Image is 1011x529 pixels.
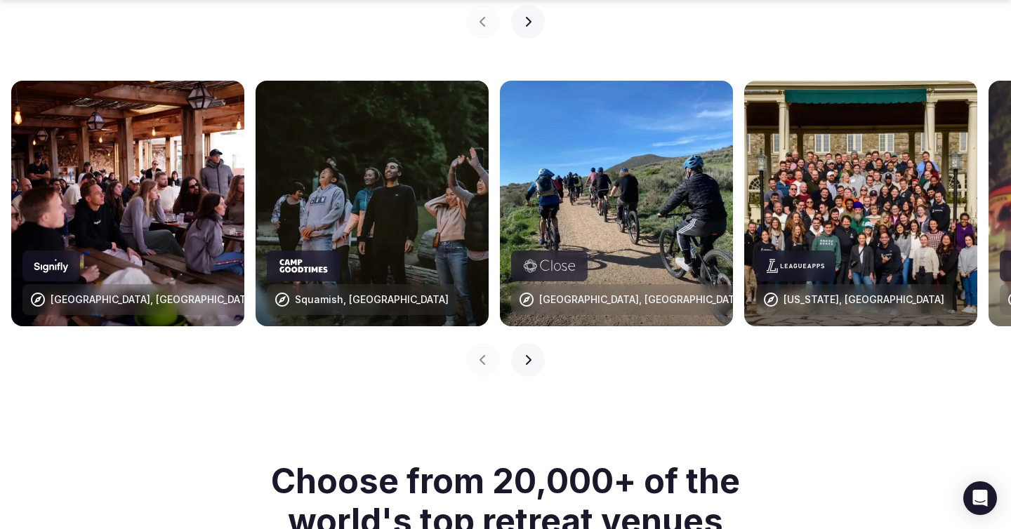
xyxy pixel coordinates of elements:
[34,259,69,273] svg: Signify company logo
[539,293,744,307] div: [GEOGRAPHIC_DATA], [GEOGRAPHIC_DATA]
[295,293,449,307] div: Squamish, [GEOGRAPHIC_DATA]
[784,293,944,307] div: [US_STATE], [GEOGRAPHIC_DATA]
[256,81,489,326] img: Squamish, Canada
[500,81,733,326] img: Lombardy, Italy
[11,81,244,326] img: Alentejo, Portugal
[51,293,256,307] div: [GEOGRAPHIC_DATA], [GEOGRAPHIC_DATA]
[744,81,977,326] img: New York, USA
[963,481,997,515] div: Open Intercom Messenger
[767,259,824,273] svg: LeagueApps company logo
